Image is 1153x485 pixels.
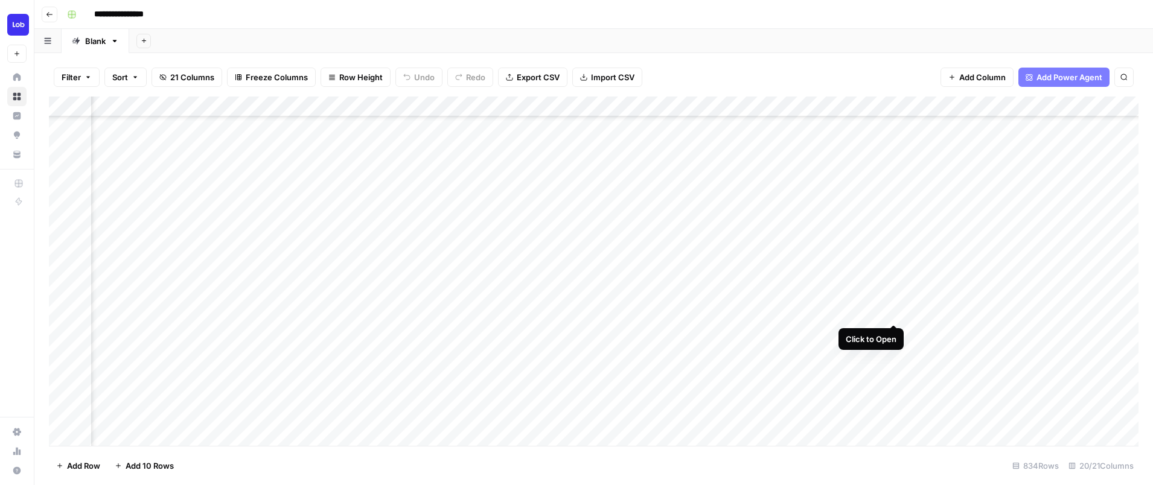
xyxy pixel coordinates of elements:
div: Click to Open [846,333,896,345]
span: Import CSV [591,71,634,83]
span: 21 Columns [170,71,214,83]
button: Add 10 Rows [107,456,181,475]
a: Opportunities [7,125,27,145]
div: Blank [85,35,106,47]
button: Freeze Columns [227,68,316,87]
a: Blank [62,29,129,53]
button: Help + Support [7,461,27,480]
span: Filter [62,71,81,83]
span: Redo [466,71,485,83]
span: Add Row [67,460,100,472]
a: Browse [7,87,27,106]
a: Usage [7,442,27,461]
span: Add Power Agent [1036,71,1102,83]
a: Insights [7,106,27,125]
button: Filter [54,68,100,87]
button: Workspace: Lob [7,10,27,40]
div: 834 Rows [1008,456,1064,475]
button: Add Row [49,456,107,475]
button: Add Column [941,68,1014,87]
button: Row Height [321,68,391,87]
button: Undo [395,68,442,87]
button: Export CSV [498,68,567,87]
button: Import CSV [572,68,642,87]
span: Add Column [959,71,1006,83]
button: Redo [447,68,493,87]
span: Add 10 Rows [126,460,174,472]
a: Your Data [7,145,27,164]
button: 21 Columns [152,68,222,87]
button: Add Power Agent [1018,68,1110,87]
div: 20/21 Columns [1064,456,1139,475]
span: Sort [112,71,128,83]
a: Settings [7,422,27,442]
a: Home [7,68,27,87]
span: Row Height [339,71,383,83]
button: Sort [104,68,147,87]
img: Lob Logo [7,14,29,36]
span: Freeze Columns [246,71,308,83]
span: Export CSV [517,71,560,83]
span: Undo [414,71,435,83]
